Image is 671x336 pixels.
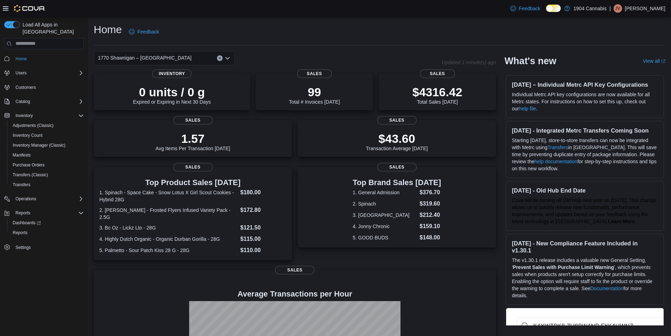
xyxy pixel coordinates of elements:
a: Transfers (Classic) [10,171,51,179]
button: Catalog [13,97,33,106]
dt: 4. Jonny Chronic [353,223,417,230]
a: Reports [10,228,30,237]
span: Home [15,56,27,62]
button: Purchase Orders [7,160,87,170]
a: View allExternal link [643,58,665,64]
span: JV [615,4,620,13]
a: Customers [13,83,39,92]
span: Users [13,69,84,77]
dt: 1. Spinach - Space Cake - Snow Lotus X Girl Scout Cookies - Hybrid 28G [99,189,237,203]
button: Catalog [1,97,87,106]
span: Reports [10,228,84,237]
span: Purchase Orders [10,161,84,169]
img: Cova [14,5,45,12]
a: Purchase Orders [10,161,48,169]
button: Open list of options [225,55,230,61]
span: Customers [15,85,36,90]
button: Home [1,54,87,64]
button: Operations [13,195,39,203]
dd: $180.00 [240,188,286,197]
span: Cova will be turning off Old Hub next year on [DATE]. This change allows us to quickly release ne... [512,197,656,224]
p: Updated 1 minute(s) ago [442,60,496,65]
span: Inventory [15,113,33,118]
span: Sales [377,163,417,171]
span: Inventory [13,111,84,120]
span: Dashboards [13,220,41,226]
div: Total Sales [DATE] [412,85,462,105]
span: Home [13,54,84,63]
span: Sales [377,116,417,124]
span: Inventory Count [10,131,84,140]
button: Reports [1,208,87,218]
a: Transfers [10,181,33,189]
button: Transfers [7,180,87,190]
dd: $115.00 [240,235,286,243]
a: help documentation [534,159,577,164]
button: Users [13,69,29,77]
a: Manifests [10,151,33,159]
span: Sales [420,69,455,78]
a: Settings [13,243,33,252]
span: Catalog [13,97,84,106]
span: Transfers [13,182,30,188]
button: Inventory Manager (Classic) [7,140,87,150]
span: Sales [297,69,332,78]
span: Sales [173,116,213,124]
a: Learn More [608,219,635,224]
p: [PERSON_NAME] [625,4,665,13]
p: Starting [DATE], store-to-store transfers can now be integrated with Metrc using in [GEOGRAPHIC_D... [512,137,658,172]
span: Operations [15,196,36,202]
a: Feedback [126,25,162,39]
span: Transfers (Classic) [13,172,48,178]
button: Clear input [217,55,223,61]
strong: Prevent Sales with Purchase Limit Warning [513,264,614,270]
p: $4316.42 [412,85,462,99]
dd: $148.00 [420,233,441,242]
a: Dashboards [7,218,87,228]
dd: $110.00 [240,246,286,255]
p: $43.60 [366,132,428,146]
a: Transfers [547,145,568,150]
button: Operations [1,194,87,204]
span: Transfers [10,181,84,189]
button: Inventory [13,111,36,120]
button: Settings [1,242,87,252]
span: Dashboards [10,219,84,227]
span: Manifests [10,151,84,159]
a: Inventory Count [10,131,45,140]
dt: 2. Spinach [353,200,417,207]
nav: Complex example [4,51,84,271]
span: Reports [13,230,27,236]
a: Home [13,55,30,63]
button: Customers [1,82,87,92]
dt: 3. [GEOGRAPHIC_DATA] [353,212,417,219]
span: Feedback [137,28,159,35]
button: Reports [7,228,87,238]
span: Sales [275,266,315,274]
button: Manifests [7,150,87,160]
span: Load All Apps in [GEOGRAPHIC_DATA] [20,21,84,35]
dt: 2. [PERSON_NAME] - Frosted Flyers Infused Variety Pack - 2.5G [99,207,237,221]
dt: 5. GOOD BUDS [353,234,417,241]
p: Individual Metrc API key configurations are now available for all Metrc states. For instructions ... [512,91,658,112]
h3: [DATE] – Individual Metrc API Key Configurations [512,81,658,88]
h3: [DATE] - New Compliance Feature Included in v1.30.1 [512,240,658,254]
span: Manifests [13,152,31,158]
dd: $172.80 [240,206,286,214]
button: Inventory Count [7,130,87,140]
h3: [DATE] - Old Hub End Date [512,187,658,194]
button: Inventory [1,111,87,121]
a: Documentation [590,286,623,291]
span: Inventory Count [13,133,43,138]
a: help file [519,106,536,111]
p: 1904 Cannabis [573,4,607,13]
a: Adjustments (Classic) [10,121,56,130]
span: Settings [15,245,31,250]
span: Transfers (Classic) [10,171,84,179]
a: Inventory Manager (Classic) [10,141,68,149]
h2: What's new [504,55,556,67]
dd: $212.40 [420,211,441,219]
dt: 1. General Admission [353,189,417,196]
